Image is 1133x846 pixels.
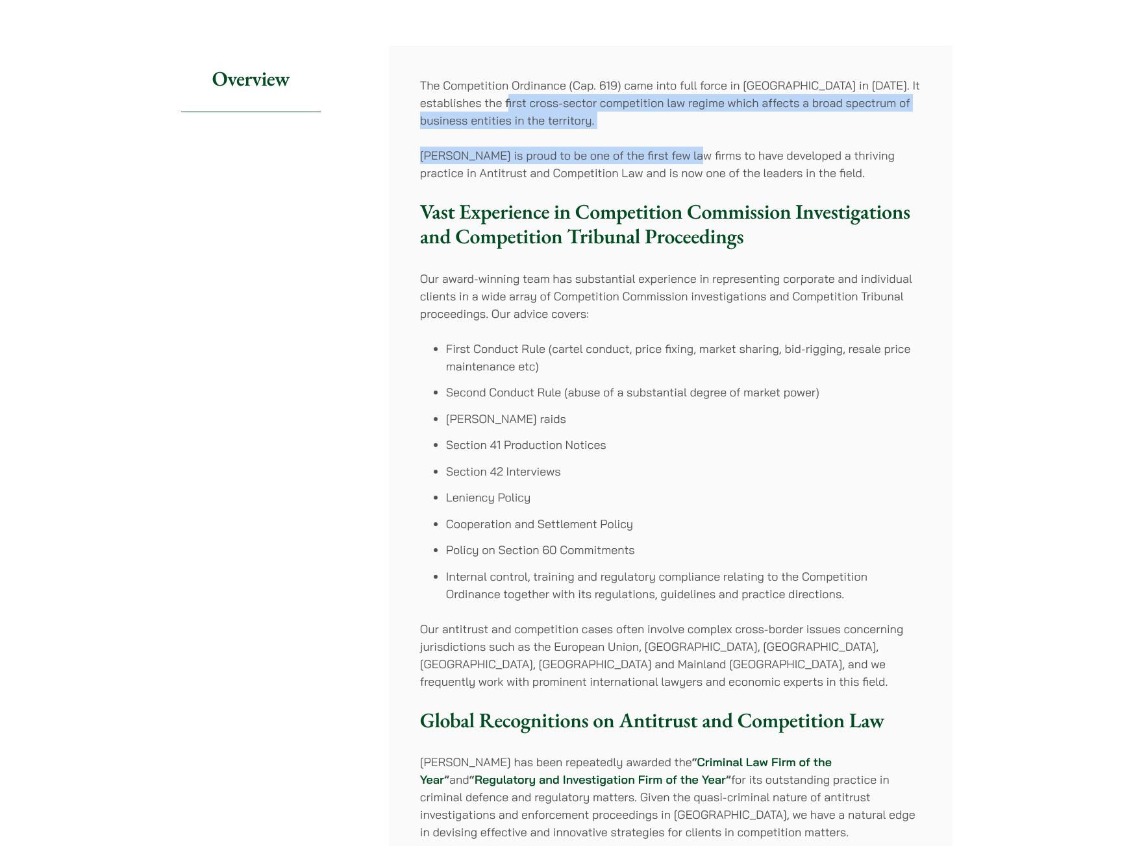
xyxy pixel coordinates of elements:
p: The Competition Ordinance (Cap. 619) came into full force in [GEOGRAPHIC_DATA] in [DATE]. It esta... [420,77,921,129]
li: [PERSON_NAME] raids [446,410,921,428]
strong: Vast Experience in Competition Commission Investigations and Competition Tribunal Proceedings [420,198,910,250]
li: Section 42 Interviews [446,463,921,480]
li: Leniency Policy [446,489,921,506]
li: Policy on Section 60 Commitments [446,541,921,559]
li: Internal control, training and regulatory compliance relating to the Competition Ordinance togeth... [446,568,921,603]
strong: ” [444,772,449,787]
strong: ” [726,772,731,787]
strong: “ [692,755,697,769]
p: Our antitrust and competition cases often involve complex cross-border issues concerning jurisdic... [420,620,921,690]
li: Section 41 Production Notices [446,436,921,453]
strong: Global Recognitions on Antitrust and Competition Law [420,707,884,734]
p: [PERSON_NAME] has been repeatedly awarded the and for its outstanding practice in criminal defenc... [420,753,921,841]
h2: Overview [181,45,321,112]
li: Cooperation and Settlement Policy [446,515,921,533]
li: Second Conduct Rule (abuse of a substantial degree of market power) [446,383,921,401]
strong: “ [469,772,475,787]
p: [PERSON_NAME] is proud to be one of the first few law firms to have developed a thriving practice... [420,147,921,182]
p: Our award-winning team has substantial experience in representing corporate and individual client... [420,270,921,322]
a: Regulatory and Investigation Firm of the Year [475,772,726,787]
li: First Conduct Rule (cartel conduct, price fixing, market sharing, bid-rigging, resale price maint... [446,340,921,375]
